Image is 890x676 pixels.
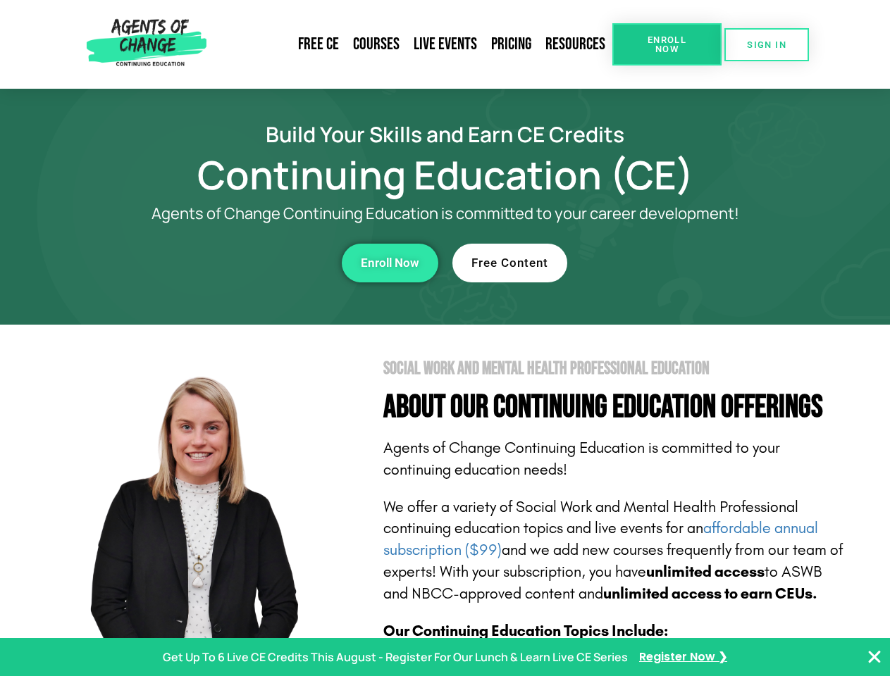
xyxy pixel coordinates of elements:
[346,28,407,61] a: Courses
[44,158,847,191] h1: Continuing Education (CE)
[291,28,346,61] a: Free CE
[100,205,791,223] p: Agents of Change Continuing Education is committed to your career development!
[452,244,567,282] a: Free Content
[866,649,883,665] button: Close Banner
[646,563,765,581] b: unlimited access
[471,257,548,269] span: Free Content
[383,496,847,605] p: We offer a variety of Social Work and Mental Health Professional continuing education topics and ...
[212,28,612,61] nav: Menu
[383,622,668,640] b: Our Continuing Education Topics Include:
[639,647,727,668] a: Register Now ❯
[383,439,780,479] span: Agents of Change Continuing Education is committed to your continuing education needs!
[407,28,484,61] a: Live Events
[44,124,847,144] h2: Build Your Skills and Earn CE Credits
[635,35,699,54] span: Enroll Now
[342,244,438,282] a: Enroll Now
[484,28,538,61] a: Pricing
[163,647,628,668] p: Get Up To 6 Live CE Credits This August - Register For Our Lunch & Learn Live CE Series
[612,23,722,65] a: Enroll Now
[747,40,786,49] span: SIGN IN
[724,28,809,61] a: SIGN IN
[603,584,817,603] b: unlimited access to earn CEUs.
[361,257,419,269] span: Enroll Now
[383,392,847,423] h4: About Our Continuing Education Offerings
[383,360,847,377] h2: Social Work and Mental Health Professional Education
[538,28,612,61] a: Resources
